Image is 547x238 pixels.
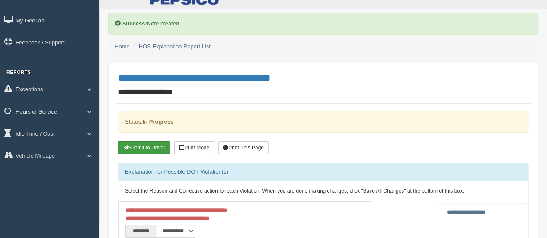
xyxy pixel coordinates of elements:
a: Home [115,43,130,50]
button: Print This Page [218,141,269,154]
div: Explanation for Possible DOT Violation(s) [118,163,528,181]
button: Print Mode [174,141,214,154]
div: Note created. [108,13,538,35]
button: Submit To Driver [118,141,170,154]
a: HOS Explanation Report List [139,43,211,50]
div: Select the Reason and Corrective action for each Violation. When you are done making changes, cli... [118,181,528,202]
b: Success! [122,20,147,27]
div: Status: [118,111,528,133]
strong: In Progress [142,118,173,125]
